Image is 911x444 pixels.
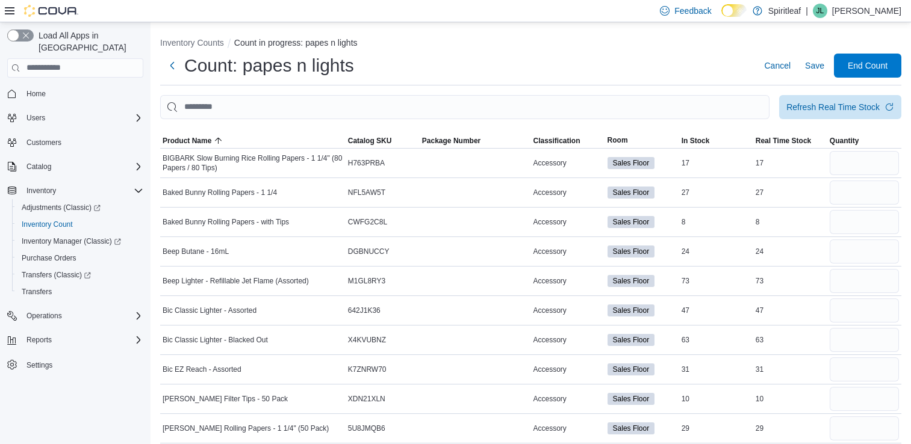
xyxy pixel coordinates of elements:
[22,309,143,323] span: Operations
[827,134,901,148] button: Quantity
[163,188,277,197] span: Baked Bunny Rolling Papers - 1 1/4
[17,217,143,232] span: Inventory Count
[608,334,655,346] span: Sales Floor
[679,215,753,229] div: 8
[348,247,390,256] span: DGBNUCCY
[234,38,358,48] button: Count in progress: papes n lights
[608,363,655,375] span: Sales Floor
[759,54,795,78] button: Cancel
[679,274,753,288] div: 73
[12,250,148,267] button: Purchase Orders
[533,188,566,197] span: Accessory
[348,158,385,168] span: H763PRBA
[163,306,257,315] span: Bic Classic Lighter - Assorted
[163,217,289,227] span: Baked Bunny Rolling Papers - with Tips
[348,424,385,433] span: 5U8JMQB6
[22,357,143,372] span: Settings
[608,304,655,316] span: Sales Floor
[22,87,51,101] a: Home
[163,394,288,404] span: [PERSON_NAME] Filter Tips - 50 Pack
[348,394,385,404] span: XDN21XLN
[786,101,880,113] div: Refresh Real Time Stock
[12,199,148,216] a: Adjustments (Classic)
[613,217,650,227] span: Sales Floor
[679,303,753,318] div: 47
[26,311,62,321] span: Operations
[22,135,66,150] a: Customers
[753,333,827,347] div: 63
[830,136,859,146] span: Quantity
[768,4,801,18] p: Spiritleaf
[721,4,747,17] input: Dark Mode
[26,186,56,196] span: Inventory
[533,158,566,168] span: Accessory
[7,80,143,405] nav: Complex example
[533,276,566,286] span: Accessory
[753,303,827,318] div: 47
[17,251,143,265] span: Purchase Orders
[679,156,753,170] div: 17
[806,4,808,18] p: |
[2,182,148,199] button: Inventory
[533,306,566,315] span: Accessory
[348,365,387,374] span: K7ZNRW70
[17,285,143,299] span: Transfers
[679,134,753,148] button: In Stock
[530,134,605,148] button: Classification
[832,4,901,18] p: [PERSON_NAME]
[163,136,211,146] span: Product Name
[608,245,655,257] span: Sales Floor
[613,335,650,345] span: Sales Floor
[17,234,143,248] span: Inventory Manager (Classic)
[348,276,385,286] span: M1GL8RY3
[608,157,655,169] span: Sales Floor
[22,270,91,280] span: Transfers (Classic)
[163,365,241,374] span: Bic EZ Reach - Assorted
[22,183,61,198] button: Inventory
[348,335,386,345] span: X4KVUBNZ
[679,185,753,200] div: 27
[753,274,827,288] div: 73
[17,251,81,265] a: Purchase Orders
[813,4,827,18] div: Jennifer L
[348,188,385,197] span: NFL5AW5T
[12,216,148,233] button: Inventory Count
[160,95,770,119] input: This is a search bar. After typing your query, hit enter to filter the results lower in the page.
[22,333,57,347] button: Reports
[764,60,791,72] span: Cancel
[679,244,753,259] div: 24
[22,236,121,246] span: Inventory Manager (Classic)
[816,4,824,18] span: JL
[26,89,46,99] span: Home
[163,335,268,345] span: Bic Classic Lighter - Blacked Out
[613,187,650,198] span: Sales Floor
[613,158,650,168] span: Sales Floor
[608,187,655,199] span: Sales Floor
[184,54,354,78] h1: Count: papes n lights
[22,203,101,212] span: Adjustments (Classic)
[834,54,901,78] button: End Count
[17,217,78,232] a: Inventory Count
[17,200,105,215] a: Adjustments (Classic)
[163,276,309,286] span: Beep Lighter - Refillable Jet Flame (Assorted)
[17,285,57,299] a: Transfers
[848,60,888,72] span: End Count
[22,159,56,174] button: Catalog
[160,38,224,48] button: Inventory Counts
[679,392,753,406] div: 10
[533,424,566,433] span: Accessory
[2,85,148,102] button: Home
[163,153,343,173] span: BIGBARK Slow Burning Rice Rolling Papers - 1 1/4" (80 Papers / 80 Tips)
[22,309,67,323] button: Operations
[753,215,827,229] div: 8
[22,333,143,347] span: Reports
[2,307,148,324] button: Operations
[608,216,655,228] span: Sales Floor
[17,268,96,282] a: Transfers (Classic)
[679,333,753,347] div: 63
[608,135,628,145] span: Room
[533,365,566,374] span: Accessory
[26,162,51,171] span: Catalog
[163,424,329,433] span: [PERSON_NAME] Rolling Papers - 1 1/4" (50 Pack)
[533,335,566,345] span: Accessory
